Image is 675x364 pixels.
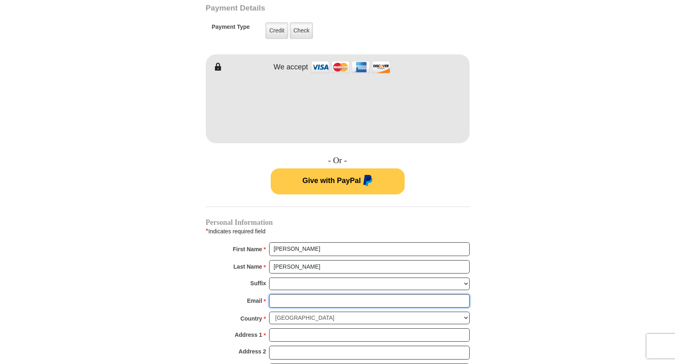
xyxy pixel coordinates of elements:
label: Check [290,22,313,39]
label: Credit [265,22,288,39]
strong: Last Name [233,261,262,272]
strong: Address 2 [239,346,266,357]
h5: Payment Type [212,24,250,34]
button: Give with PayPal [271,168,405,194]
strong: Suffix [250,278,266,289]
div: Indicates required field [206,226,470,237]
strong: Email [247,295,262,306]
strong: First Name [233,243,262,255]
h3: Payment Details [206,4,413,13]
strong: Country [240,313,262,324]
img: paypal [361,175,373,188]
h4: We accept [274,63,308,72]
img: credit cards accepted [310,58,391,76]
span: Give with PayPal [302,177,361,185]
strong: Address 1 [235,329,262,340]
h4: - Or - [206,155,470,166]
h4: Personal Information [206,219,470,226]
